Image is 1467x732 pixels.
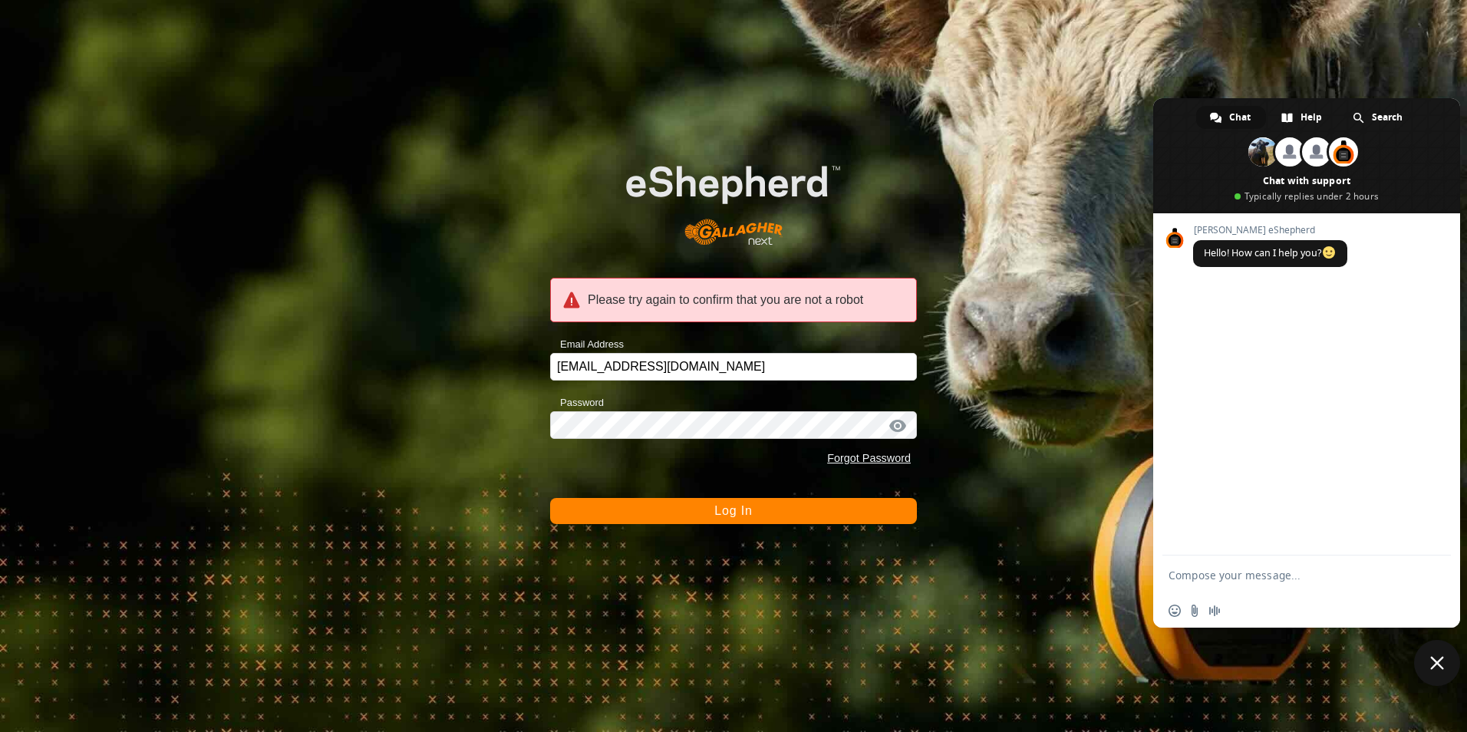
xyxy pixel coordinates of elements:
img: E-shepherd Logo [587,135,880,260]
div: Close chat [1414,640,1460,686]
span: Hello! How can I help you? [1204,246,1337,259]
label: Password [550,395,604,411]
span: Audio message [1208,605,1221,617]
div: Please try again to confirm that you are not a robot [550,278,917,322]
a: Forgot Password [827,452,911,464]
input: Email Address [550,353,917,381]
div: Help [1268,106,1337,129]
div: Search [1339,106,1418,129]
span: Help [1301,106,1322,129]
span: Search [1372,106,1403,129]
textarea: Compose your message... [1169,569,1411,582]
span: Chat [1229,106,1251,129]
span: Insert an emoji [1169,605,1181,617]
span: Log In [714,504,752,517]
span: [PERSON_NAME] eShepherd [1193,225,1347,236]
div: Chat [1196,106,1266,129]
label: Email Address [550,337,624,352]
button: Log In [550,498,917,524]
span: Send a file [1188,605,1201,617]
